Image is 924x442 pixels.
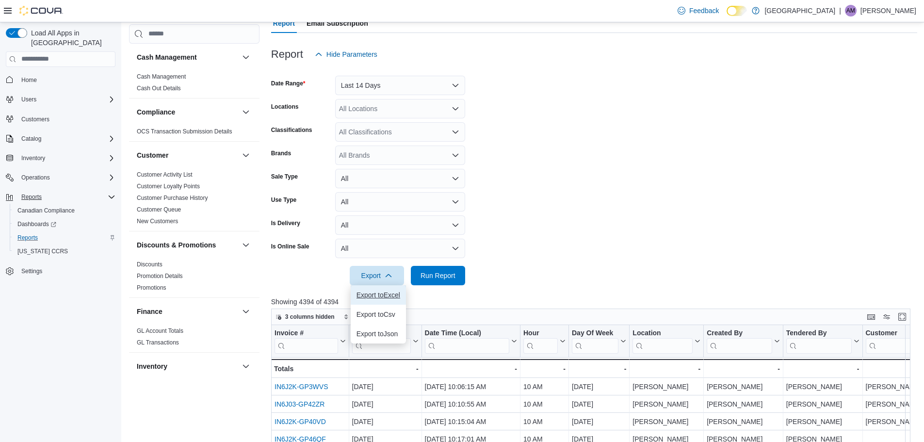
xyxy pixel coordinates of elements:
[137,339,179,346] a: GL Transactions
[272,311,339,323] button: 3 columns hidden
[17,172,54,183] button: Operations
[523,398,566,410] div: 10 AM
[21,174,50,181] span: Operations
[17,247,68,255] span: [US_STATE] CCRS
[356,266,398,285] span: Export
[2,264,119,278] button: Settings
[137,195,208,201] a: Customer Purchase History
[307,14,368,33] span: Email Subscription
[271,243,309,250] label: Is Online Sale
[351,324,406,344] button: Export toJson
[424,363,517,375] div: -
[275,328,338,353] div: Invoice # URL
[2,151,119,165] button: Inventory
[523,363,566,375] div: -
[424,416,517,427] div: [DATE] 10:15:04 AM
[14,246,115,257] span: Washington CCRS
[273,14,295,33] span: Report
[707,398,780,410] div: [PERSON_NAME]
[17,133,115,145] span: Catalog
[572,328,626,353] button: Day Of Week
[17,152,49,164] button: Inventory
[424,328,509,338] div: Date Time (Local)
[572,398,626,410] div: [DATE]
[271,297,917,307] p: Showing 4394 of 4394
[17,113,115,125] span: Customers
[137,361,238,371] button: Inventory
[137,273,183,279] a: Promotion Details
[271,80,306,87] label: Date Range
[137,218,178,225] a: New Customers
[271,103,299,111] label: Locations
[10,204,119,217] button: Canadian Compliance
[17,152,115,164] span: Inventory
[274,363,346,375] div: Totals
[335,76,465,95] button: Last 14 Days
[271,126,312,134] label: Classifications
[14,246,72,257] a: [US_STATE] CCRS
[689,6,719,16] span: Feedback
[632,328,693,353] div: Location
[271,49,303,60] h3: Report
[275,418,326,426] a: IN6J2K-GP40VD
[632,363,700,375] div: -
[311,45,381,64] button: Hide Parameters
[572,328,618,338] div: Day Of Week
[335,169,465,188] button: All
[14,218,115,230] span: Dashboards
[352,416,418,427] div: [DATE]
[137,284,166,291] a: Promotions
[21,76,37,84] span: Home
[335,192,465,212] button: All
[137,107,238,117] button: Compliance
[764,5,835,16] p: [GEOGRAPHIC_DATA]
[424,328,509,353] div: Date Time (Local)
[129,71,259,98] div: Cash Management
[137,206,181,213] span: Customer Queue
[452,105,459,113] button: Open list of options
[137,171,193,178] a: Customer Activity List
[632,328,700,353] button: Location
[137,171,193,179] span: Customer Activity List
[865,311,877,323] button: Keyboard shortcuts
[896,311,908,323] button: Enter fullscreen
[707,328,772,353] div: Created By
[137,361,167,371] h3: Inventory
[786,328,859,353] button: Tendered By
[786,328,852,338] div: Tendered By
[275,400,324,408] a: IN6J03-GP42ZR
[137,85,181,92] a: Cash Out Details
[786,381,859,393] div: [PERSON_NAME]
[137,128,232,135] span: OCS Transaction Submission Details
[357,330,400,338] span: Export to Json
[129,169,259,231] div: Customer
[17,74,41,86] a: Home
[452,151,459,159] button: Open list of options
[137,183,200,190] a: Customer Loyalty Points
[424,328,517,353] button: Date Time (Local)
[523,328,566,353] button: Hour
[275,328,346,353] button: Invoice #
[10,245,119,258] button: [US_STATE] CCRS
[137,272,183,280] span: Promotion Details
[881,311,892,323] button: Display options
[707,328,780,353] button: Created By
[2,190,119,204] button: Reports
[523,328,558,353] div: Hour
[572,381,626,393] div: [DATE]
[14,205,79,216] a: Canadian Compliance
[2,73,119,87] button: Home
[137,261,162,268] a: Discounts
[137,327,183,334] a: GL Account Totals
[17,133,45,145] button: Catalog
[17,265,46,277] a: Settings
[137,84,181,92] span: Cash Out Details
[340,311,383,323] button: Sort fields
[21,135,41,143] span: Catalog
[137,240,216,250] h3: Discounts & Promotions
[352,398,418,410] div: [DATE]
[352,328,418,353] button: Date (Local)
